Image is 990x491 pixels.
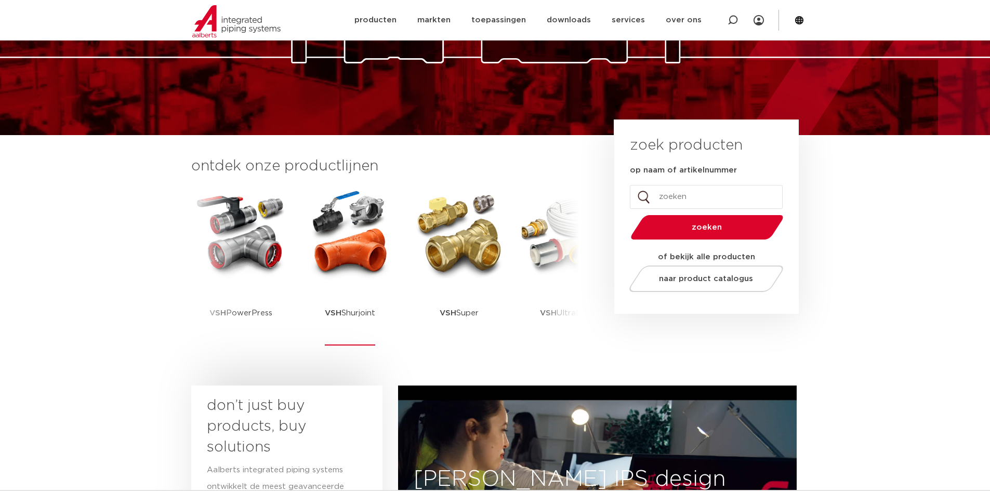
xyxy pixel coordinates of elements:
[413,187,506,346] a: VSHSuper
[630,185,783,209] input: zoeken
[440,281,479,346] p: Super
[440,309,456,317] strong: VSH
[303,187,397,346] a: VSHShurjoint
[658,253,755,261] strong: of bekijk alle producten
[191,156,579,177] h3: ontdek onze productlijnen
[540,309,557,317] strong: VSH
[657,223,757,231] span: zoeken
[325,309,341,317] strong: VSH
[626,266,786,292] a: naar product catalogus
[540,281,597,346] p: UltraPress
[194,187,288,346] a: VSHPowerPress
[325,281,375,346] p: Shurjoint
[209,281,272,346] p: PowerPress
[630,135,743,156] h3: zoek producten
[630,165,737,176] label: op naam of artikelnummer
[522,187,615,346] a: VSHUltraPress
[659,275,753,283] span: naar product catalogus
[207,395,348,458] h3: don’t just buy products, buy solutions
[209,309,226,317] strong: VSH
[626,214,787,241] button: zoeken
